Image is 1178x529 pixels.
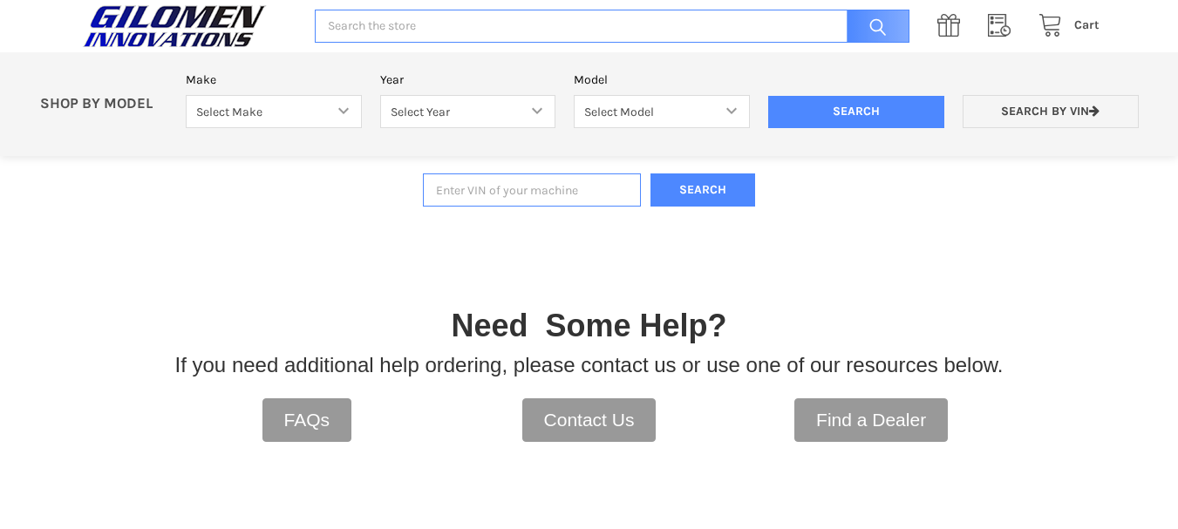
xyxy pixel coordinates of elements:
[423,173,641,207] input: Enter VIN of your machine
[574,71,750,89] label: Model
[315,10,909,44] input: Search the store
[1029,15,1100,37] a: Cart
[963,95,1139,129] a: Search by VIN
[31,95,177,113] p: SHOP BY MODEL
[186,71,362,89] label: Make
[78,4,296,48] a: GILOMEN INNOVATIONS
[768,96,944,129] input: Search
[175,349,1004,381] p: If you need additional help ordering, please contact us or use one of our resources below.
[1074,17,1100,32] span: Cart
[522,398,657,442] a: Contact Us
[838,10,909,44] input: Search
[380,71,556,89] label: Year
[650,173,755,207] button: Search
[451,302,726,349] p: Need Some Help?
[262,398,352,442] a: FAQs
[794,398,948,442] a: Find a Dealer
[78,4,270,48] img: GILOMEN INNOVATIONS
